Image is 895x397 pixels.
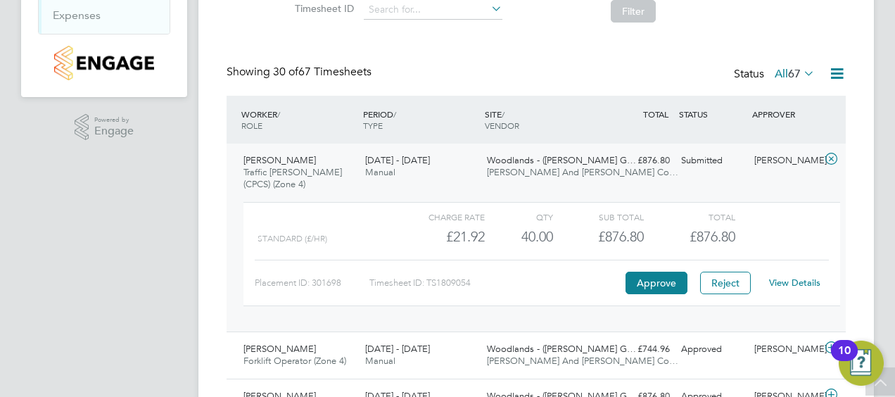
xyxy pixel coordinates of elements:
div: STATUS [675,101,749,127]
span: Engage [94,125,134,137]
div: Approved [675,338,749,361]
span: Powered by [94,114,134,126]
button: Approve [626,272,687,294]
span: 67 [788,67,801,81]
div: QTY [485,208,553,225]
div: Timesheet ID: TS1809054 [369,272,622,294]
div: Showing [227,65,374,80]
span: Manual [365,166,395,178]
span: Standard (£/HR) [258,234,327,244]
span: / [393,108,396,120]
div: 10 [838,351,851,369]
div: SITE [481,101,603,138]
span: 30 of [273,65,298,79]
span: Woodlands - ([PERSON_NAME] G… [487,154,636,166]
a: View Details [769,277,820,289]
div: WORKER [238,101,360,138]
a: Go to home page [38,46,170,80]
span: [PERSON_NAME] And [PERSON_NAME] Co… [487,355,678,367]
div: Submitted [675,149,749,172]
span: [PERSON_NAME] [243,154,316,166]
label: Timesheet ID [291,2,354,15]
div: [PERSON_NAME] [749,149,822,172]
span: [PERSON_NAME] [243,343,316,355]
span: [DATE] - [DATE] [365,343,430,355]
span: TOTAL [643,108,668,120]
div: PERIOD [360,101,481,138]
span: / [277,108,280,120]
span: [PERSON_NAME] And [PERSON_NAME] Co… [487,166,678,178]
span: / [502,108,504,120]
div: Sub Total [553,208,644,225]
div: 40.00 [485,225,553,248]
div: Charge rate [394,208,485,225]
span: ROLE [241,120,262,131]
div: [PERSON_NAME] [749,338,822,361]
label: All [775,67,815,81]
span: Forklift Operator (Zone 4) [243,355,346,367]
button: Open Resource Center, 10 new notifications [839,341,884,386]
span: TYPE [363,120,383,131]
span: Woodlands - ([PERSON_NAME] G… [487,343,636,355]
div: £876.80 [602,149,675,172]
div: Total [644,208,735,225]
button: Reject [700,272,751,294]
img: countryside-properties-logo-retina.png [54,46,153,80]
a: Expenses [53,8,101,22]
span: £876.80 [690,228,735,245]
div: Status [734,65,818,84]
span: VENDOR [485,120,519,131]
div: APPROVER [749,101,822,127]
div: Placement ID: 301698 [255,272,369,294]
span: 67 Timesheets [273,65,372,79]
div: £876.80 [553,225,644,248]
span: Traffic [PERSON_NAME] (CPCS) (Zone 4) [243,166,342,190]
div: £744.96 [602,338,675,361]
span: Manual [365,355,395,367]
div: £21.92 [394,225,485,248]
a: Powered byEngage [75,114,134,141]
span: [DATE] - [DATE] [365,154,430,166]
